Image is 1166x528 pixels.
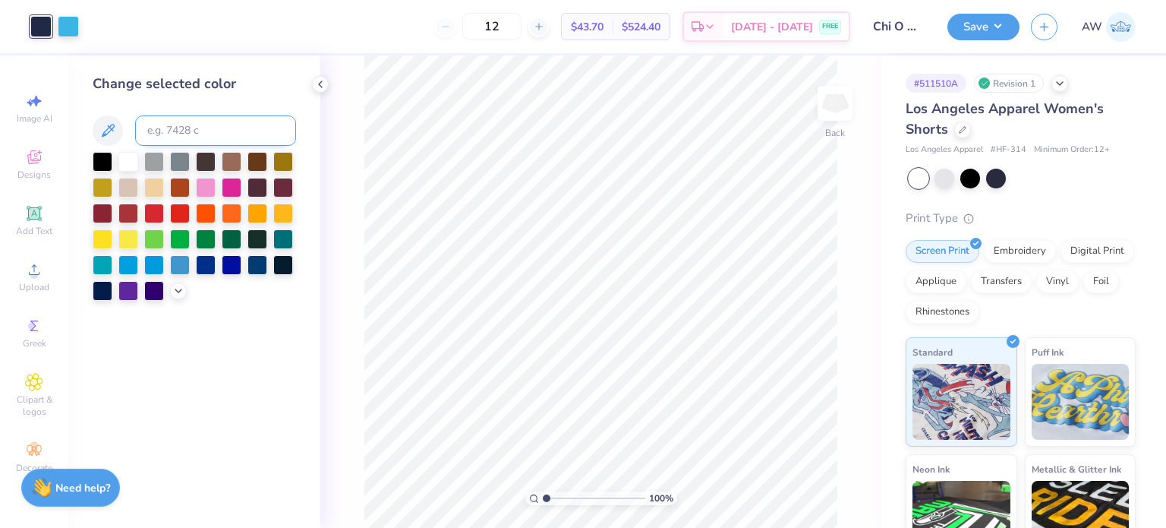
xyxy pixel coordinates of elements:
div: Change selected color [93,74,296,94]
span: Decorate [16,462,52,474]
span: $524.40 [622,19,660,35]
div: # 511510A [906,74,966,93]
span: Designs [17,169,51,181]
span: Los Angeles Apparel [906,144,983,157]
span: Clipart & logos [8,394,61,418]
div: Digital Print [1060,240,1134,263]
span: Metallic & Glitter Ink [1032,461,1121,477]
img: Standard [912,364,1010,440]
span: $43.70 [571,19,603,35]
strong: Need help? [55,481,110,495]
span: # HF-314 [991,144,1026,157]
span: Image AI [17,112,52,125]
button: Save [947,14,1019,40]
span: Minimum Order: 12 + [1034,144,1110,157]
img: Puff Ink [1032,364,1130,440]
input: Untitled Design [862,11,936,42]
img: Andrew Wells [1106,12,1136,42]
div: Transfers [971,270,1032,293]
div: Print Type [906,210,1136,227]
span: Upload [19,281,49,293]
span: AW [1082,18,1102,36]
span: Standard [912,344,953,360]
a: AW [1082,12,1136,42]
span: [DATE] - [DATE] [731,19,813,35]
span: Greek [23,337,46,349]
img: Back [820,88,850,119]
div: Applique [906,270,966,293]
span: Los Angeles Apparel Women's Shorts [906,100,1104,138]
span: FREE [822,21,838,32]
span: Add Text [16,225,52,237]
span: Neon Ink [912,461,950,477]
div: Foil [1083,270,1119,293]
div: Revision 1 [974,74,1044,93]
span: 100 % [649,492,673,505]
input: e.g. 7428 c [135,115,296,146]
div: Embroidery [984,240,1056,263]
div: Back [825,126,845,140]
div: Rhinestones [906,301,979,324]
div: Vinyl [1036,270,1079,293]
div: Screen Print [906,240,979,263]
input: – – [462,13,522,40]
span: Puff Ink [1032,344,1064,360]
